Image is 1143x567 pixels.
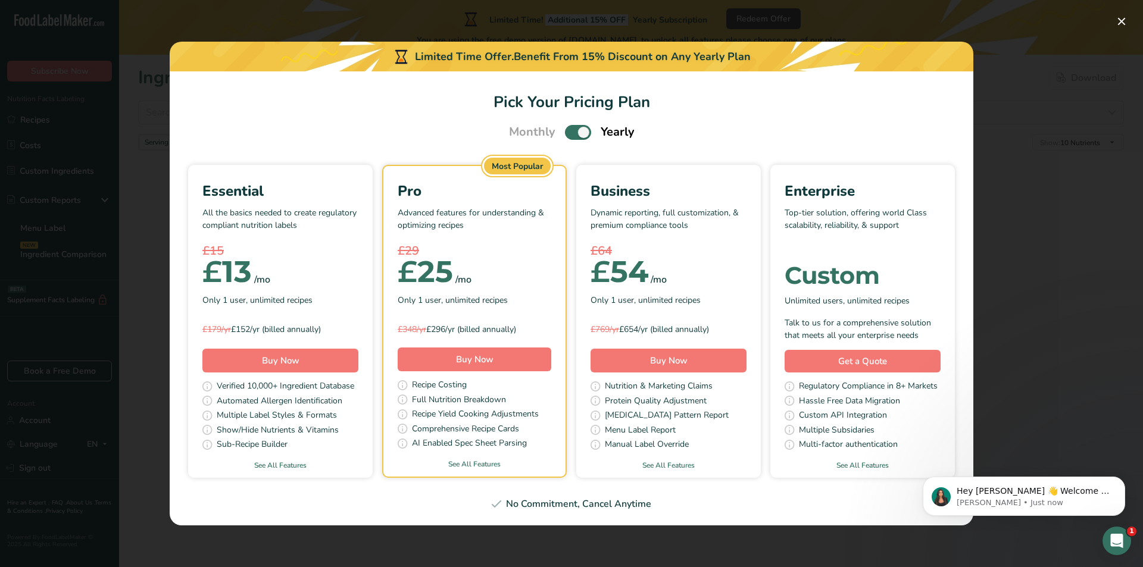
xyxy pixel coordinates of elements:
span: £179/yr [202,324,231,335]
span: Multi-factor authentication [799,438,898,453]
iframe: Intercom notifications message [905,452,1143,535]
div: Most Popular [484,158,551,174]
span: AI Enabled Spec Sheet Parsing [412,437,527,452]
span: Manual Label Override [605,438,689,453]
div: Benefit From 15% Discount on Any Yearly Plan [514,49,751,65]
p: Advanced features for understanding & optimizing recipes [398,206,551,242]
span: Hassle Free Data Migration [799,394,900,409]
span: Custom API Integration [799,409,887,424]
span: Verified 10,000+ Ingredient Database [217,380,354,394]
a: See All Features [576,460,761,471]
p: Top-tier solution, offering world Class scalability, reliability, & support [785,206,941,242]
span: Buy Now [650,355,688,366]
div: Talk to us for a comprehensive solution that meets all your enterprise needs [785,317,941,342]
span: [MEDICAL_DATA] Pattern Report [605,409,729,424]
div: Enterprise [785,180,941,202]
span: Monthly [509,123,555,141]
div: 54 [591,260,648,284]
button: Buy Now [398,347,551,371]
span: Only 1 user, unlimited recipes [398,294,508,306]
a: See All Features [383,459,566,469]
div: Business [591,180,747,202]
div: £64 [591,242,747,260]
span: £769/yr [591,324,619,335]
span: Automated Allergen Identification [217,394,342,409]
span: Get a Quote [838,355,887,368]
span: Unlimited users, unlimited recipes [785,295,910,307]
div: £29 [398,242,551,260]
span: Yearly [601,123,635,141]
span: Only 1 user, unlimited recipes [202,294,313,306]
span: Protein Quality Adjustment [605,394,707,409]
a: See All Features [770,460,955,471]
span: Full Nutrition Breakdown [412,393,506,408]
p: Dynamic reporting, full customization, & premium compliance tools [591,206,747,242]
a: Get a Quote [785,350,941,373]
span: Show/Hide Nutrients & Vitamins [217,424,339,438]
div: No Commitment, Cancel Anytime [184,497,959,511]
p: All the basics needed to create regulatory compliant nutrition labels [202,206,358,242]
div: Custom [785,264,941,287]
div: £296/yr (billed annually) [398,323,551,336]
span: £ [591,253,610,290]
span: Nutrition & Marketing Claims [605,380,713,394]
span: Sub-Recipe Builder [217,438,288,453]
span: Menu Label Report [605,424,676,438]
h1: Pick Your Pricing Plan [184,90,959,114]
span: Buy Now [456,353,494,365]
span: Multiple Label Styles & Formats [217,409,337,424]
span: Buy Now [262,355,299,366]
span: Regulatory Compliance in 8+ Markets [799,380,938,394]
div: /mo [651,272,667,287]
div: Essential [202,180,358,202]
div: 13 [202,260,252,284]
span: Only 1 user, unlimited recipes [591,294,701,306]
span: Recipe Costing [412,378,467,393]
span: £ [202,253,222,290]
span: £ [398,253,417,290]
div: £152/yr (billed annually) [202,323,358,336]
div: 25 [398,260,453,284]
span: £348/yr [398,324,426,335]
button: Buy Now [591,349,747,372]
span: Multiple Subsidaries [799,424,875,438]
div: /mo [455,272,471,287]
a: See All Features [188,460,373,471]
span: Comprehensive Recipe Cards [412,422,519,437]
div: Limited Time Offer. [170,42,973,71]
div: £15 [202,242,358,260]
span: 1 [1127,527,1136,536]
span: Recipe Yield Cooking Adjustments [412,408,539,422]
iframe: Intercom live chat [1103,527,1131,555]
button: Buy Now [202,349,358,372]
div: /mo [254,272,270,287]
div: £654/yr (billed annually) [591,323,747,336]
div: Pro [398,180,551,202]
